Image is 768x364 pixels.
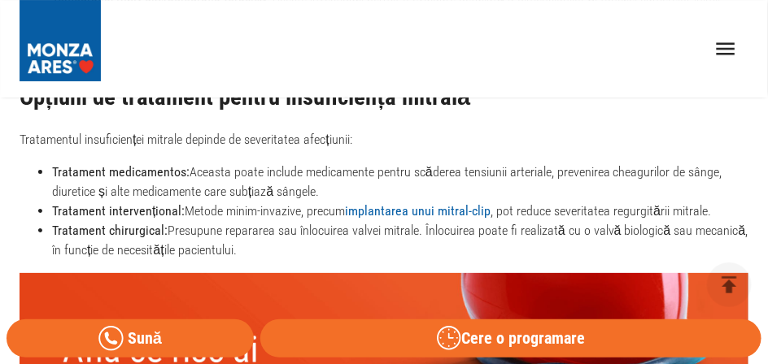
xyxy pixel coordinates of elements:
button: open drawer [704,27,748,71]
strong: Tratament chirurgical: [52,223,168,238]
strong: Tratament intervențional: [52,203,185,219]
a: implantarea unui mitral-clip [345,203,491,219]
strong: Tratament medicamentos: [52,164,190,180]
li: Metode minim-invazive, precum , pot reduce severitatea regurgitării mitrale. [52,201,748,221]
button: Cere o programare [260,319,761,357]
p: Tratamentul insuficienței mitrale depinde de severitatea afecțiunii: [20,130,748,149]
li: Presupune repararea sau înlocuirea valvei mitrale. Înlocuirea poate fi realizată cu o valvă biolo... [52,221,748,260]
h2: Opțiuni de tratament pentru insuficiența mitrală [20,84,748,110]
li: Aceasta poate include medicamente pentru scăderea tensiunii arteriale, prevenirea cheagurilor de ... [52,162,748,201]
button: delete [707,262,752,307]
a: Sună [7,319,254,357]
